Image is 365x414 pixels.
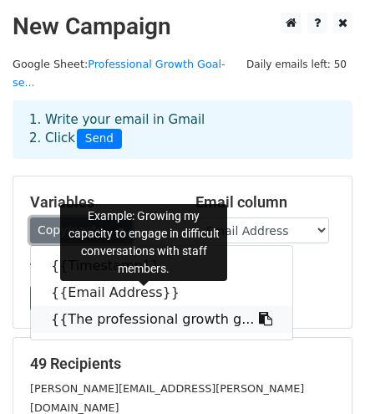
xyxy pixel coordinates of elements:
a: Copy/paste... [30,217,132,243]
h2: New Campaign [13,13,352,41]
span: Daily emails left: 50 [241,55,352,74]
div: Example: Growing my capacity to engage in difficult conversations with staff members. [60,204,227,281]
iframe: Chat Widget [281,334,365,414]
a: Professional Growth Goal-se... [13,58,226,89]
h5: 49 Recipients [30,355,335,373]
div: 1. Write your email in Gmail 2. Click [17,110,348,149]
span: Send [77,129,122,149]
a: Daily emails left: 50 [241,58,352,70]
h5: Email column [195,193,336,212]
a: {{The professional growth g... [31,306,292,333]
small: [PERSON_NAME][EMAIL_ADDRESS][PERSON_NAME][DOMAIN_NAME] [30,382,304,414]
a: {{Timestamp}} [31,253,292,279]
a: {{Email Address}} [31,279,292,306]
h5: Variables [30,193,170,212]
small: Google Sheet: [13,58,226,89]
